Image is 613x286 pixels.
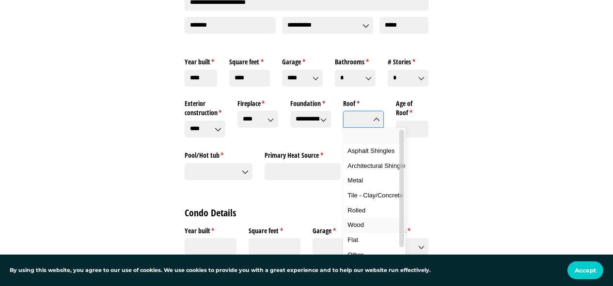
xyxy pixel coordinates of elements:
[282,54,323,67] label: Garage
[575,267,596,274] span: Accept
[347,176,363,185] span: Metal
[185,148,252,160] label: Pool/​Hot tub
[388,54,428,67] label: # Stories
[379,17,429,34] input: Zip Code
[10,266,431,275] p: By using this website, you agree to our use of cookies. We use cookies to provide you with a grea...
[396,95,429,118] label: Age of Roof
[237,95,278,108] label: Fireplace
[185,95,225,118] label: Exterior construction
[347,191,403,200] span: Tile - Clay/Concrete
[347,206,365,215] span: Rolled
[347,251,363,259] span: Other
[567,261,603,279] button: Accept
[249,223,300,235] label: Square feet
[290,95,331,108] label: Foundation
[265,148,341,160] label: Primary Heat Source
[347,147,394,155] span: Asphalt Shingles
[347,236,358,244] span: Flat
[282,17,373,34] input: State
[229,54,270,67] label: Square feet
[335,54,376,67] label: Bathrooms
[343,95,384,108] label: Roof
[185,54,218,67] label: Year built
[185,206,429,220] h2: Condo Details
[347,162,409,170] span: Architectural Shingles
[185,223,236,235] label: Year built
[313,223,364,235] label: Garage
[185,17,276,34] input: City
[347,221,364,229] span: Wood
